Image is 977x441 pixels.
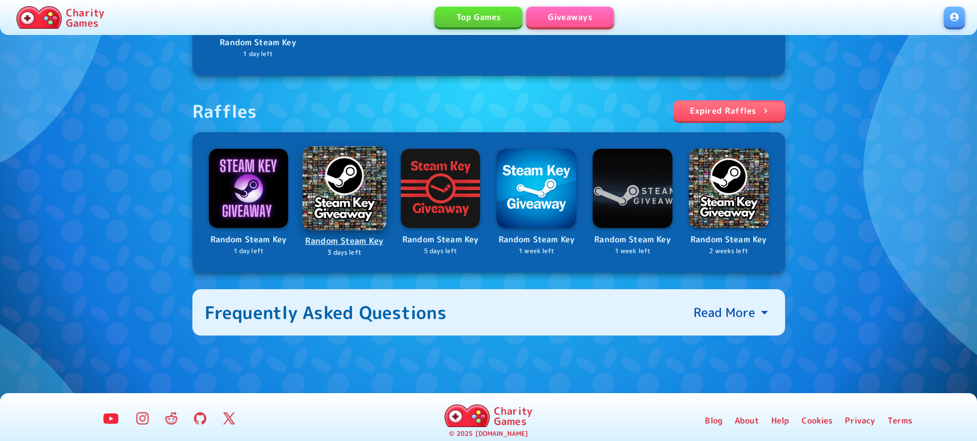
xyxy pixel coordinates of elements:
a: LogoRandom Steam Key1 week left [593,149,672,256]
p: 1 week left [496,246,576,256]
a: Charity Games [440,402,537,429]
p: Random Steam Key [593,233,672,246]
a: LogoRandom Steam Key5 days left [401,149,481,256]
p: Random Steam Key [304,234,385,248]
p: Charity Games [66,7,104,28]
p: Random Steam Key [209,233,289,246]
a: Help [771,414,790,427]
p: Random Steam Key [496,233,576,246]
a: LogoRandom Steam Key2 weeks left [689,149,769,256]
a: LogoRandom Steam Key3 days left [304,147,385,257]
img: Logo [593,149,672,228]
p: 1 week left [593,246,672,256]
div: Frequently Asked Questions [205,302,447,323]
img: Logo [496,149,576,228]
p: 3 days left [304,248,385,257]
a: About [735,414,759,427]
a: Blog [705,414,722,427]
a: LogoRandom Steam Key1 day left [209,149,289,256]
img: Logo [401,149,481,228]
p: Random Steam Key [689,233,769,246]
p: © 2025 [DOMAIN_NAME] [449,429,528,439]
p: Random Steam Key [209,36,308,49]
p: 5 days left [401,246,481,256]
p: 2 weeks left [689,246,769,256]
img: Reddit Logo [165,412,177,425]
img: GitHub Logo [194,412,206,425]
a: Charity Games [12,4,109,31]
a: Giveaways [526,7,614,27]
a: Top Games [435,7,522,27]
a: LogoRandom Steam Key1 week left [496,149,576,256]
a: Privacy [845,414,875,427]
img: Logo [209,149,289,228]
p: Charity Games [494,405,532,426]
p: 1 day left [209,49,308,59]
img: Charity.Games [16,6,62,29]
div: Raffles [192,100,257,122]
img: Logo [303,146,386,230]
button: Frequently Asked QuestionsRead More [192,289,785,336]
a: Cookies [802,414,832,427]
a: Terms [887,414,912,427]
p: Random Steam Key [401,233,481,246]
a: Expired Raffles [673,100,785,121]
img: Logo [689,149,769,228]
img: Charity.Games [445,404,490,427]
p: Read More [694,304,755,321]
img: Instagram Logo [136,412,149,425]
img: Twitter Logo [223,412,235,425]
p: 1 day left [209,246,289,256]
